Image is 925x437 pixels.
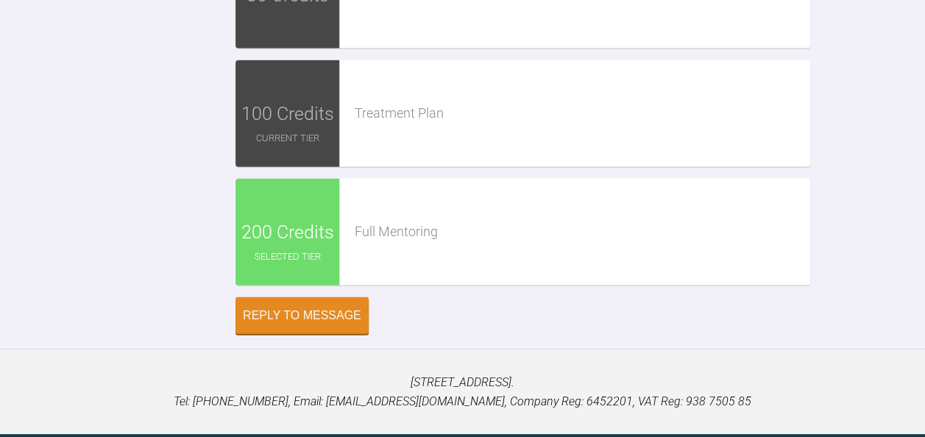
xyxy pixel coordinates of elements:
[355,103,810,124] div: Treatment Plan
[243,309,361,322] div: Reply to Message
[241,99,334,129] span: 100 Credits
[355,221,810,243] div: Full Mentoring
[24,373,901,411] p: [STREET_ADDRESS]. Tel: [PHONE_NUMBER], Email: [EMAIL_ADDRESS][DOMAIN_NAME], Company Reg: 6452201,...
[241,218,334,247] span: 200 Credits
[235,297,369,334] button: Reply to Message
